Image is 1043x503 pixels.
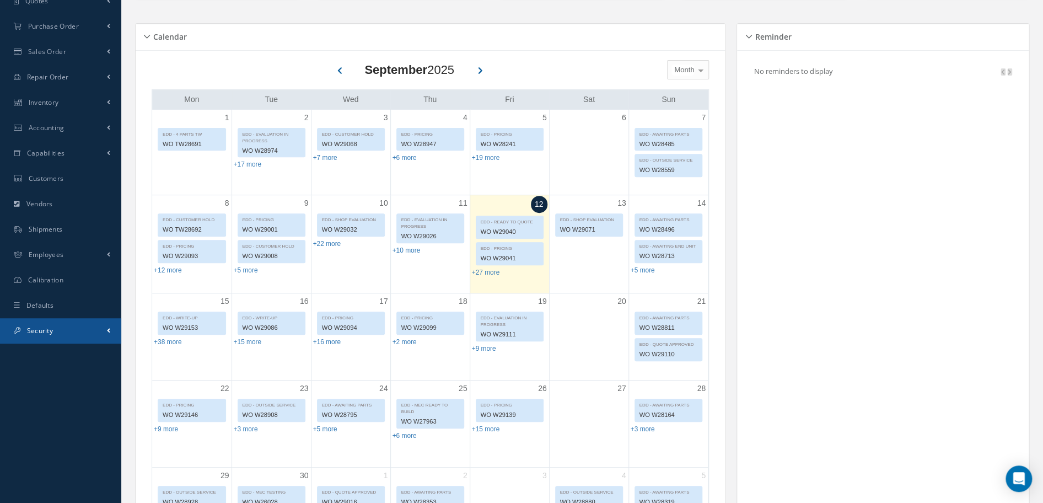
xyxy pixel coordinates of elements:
span: Employees [29,250,64,259]
div: EDD - AWAITING PARTS [318,399,384,409]
a: September 24, 2025 [377,381,390,397]
td: September 28, 2025 [628,380,708,467]
span: Month [671,65,694,76]
div: EDD - OUTSIDE SERVICE [158,486,225,496]
p: No reminders to display [754,66,832,76]
div: EDD - CUSTOMER HOLD [318,129,384,138]
td: September 22, 2025 [152,380,232,467]
a: Show 12 more events [154,266,182,274]
div: WO W29040 [476,226,543,238]
div: WO W29041 [476,252,543,265]
b: September [364,63,427,77]
div: WO W29001 [238,223,305,236]
a: September 4, 2025 [461,110,470,126]
a: October 2, 2025 [461,468,470,484]
a: September 22, 2025 [218,381,232,397]
span: Repair Order [27,72,69,82]
div: EDD - WRITE-UP [238,312,305,322]
a: September 14, 2025 [695,195,708,211]
a: September 7, 2025 [699,110,708,126]
div: WO W29146 [158,409,225,421]
div: EDD - PRICING [476,243,543,252]
a: Show 9 more events [472,345,496,352]
a: Show 5 more events [234,266,258,274]
td: September 16, 2025 [232,293,311,381]
div: EDD - EVALUATION IN PROGRESS [476,312,543,328]
div: WO W29111 [476,328,543,341]
a: Show 16 more events [313,338,341,346]
td: September 10, 2025 [311,195,390,293]
div: EDD - OUTSIDE SERVICE [238,399,305,409]
a: Show 17 more events [234,160,262,168]
a: September 26, 2025 [536,381,549,397]
a: September 21, 2025 [695,293,708,309]
a: October 4, 2025 [620,468,628,484]
a: October 5, 2025 [699,468,708,484]
div: EDD - QUOTE APPROVED [318,486,384,496]
span: Shipments [29,224,63,234]
div: WO TW28691 [158,138,225,151]
td: September 19, 2025 [470,293,549,381]
div: EDD - 4 PARTS TW [158,129,225,138]
a: September 10, 2025 [377,195,390,211]
div: EDD - AWAITING END UNIT [635,240,702,250]
a: September 18, 2025 [456,293,470,309]
td: September 12, 2025 [470,195,549,293]
td: September 7, 2025 [628,110,708,195]
a: Show 10 more events [393,247,421,254]
div: WO W29086 [238,322,305,334]
a: September 20, 2025 [615,293,628,309]
div: WO W29071 [556,223,622,236]
div: EDD - AWAITING PARTS [635,399,702,409]
div: EDD - AWAITING PARTS [635,312,702,322]
a: September 15, 2025 [218,293,232,309]
div: EDD - OUTSIDE SERVICE [556,486,622,496]
div: EDD - EVALUATION IN PROGRESS [397,214,464,230]
a: Show 6 more events [393,154,417,162]
a: Show 6 more events [393,432,417,440]
div: EDD - PRICING [476,129,543,138]
a: September 9, 2025 [302,195,311,211]
td: September 5, 2025 [470,110,549,195]
div: EDD - PRICING [238,214,305,223]
div: WO W27963 [397,415,464,428]
div: 2025 [364,61,454,79]
div: WO W28795 [318,409,384,421]
span: Sales Order [28,47,66,56]
td: September 4, 2025 [390,110,470,195]
td: September 27, 2025 [549,380,628,467]
div: WO W29153 [158,322,225,334]
span: Purchase Order [28,22,79,31]
div: Open Intercom Messenger [1006,465,1032,492]
div: WO W29032 [318,223,384,236]
div: EDD - CUSTOMER HOLD [158,214,225,223]
a: Show 3 more events [631,425,655,433]
a: September 17, 2025 [377,293,390,309]
div: EDD - SHOP EVALUATION [318,214,384,223]
span: Vendors [26,199,53,208]
div: WO W28811 [635,322,702,334]
div: EDD - QUOTE APPROVED [635,339,702,348]
td: September 15, 2025 [152,293,232,381]
a: Show 19 more events [472,154,500,162]
td: September 13, 2025 [549,195,628,293]
a: Tuesday [262,93,280,106]
td: September 11, 2025 [390,195,470,293]
div: EDD - PRICING [318,312,384,322]
td: September 14, 2025 [628,195,708,293]
a: September 3, 2025 [381,110,390,126]
div: WO W28974 [238,145,305,157]
div: WO W29139 [476,409,543,421]
a: October 3, 2025 [540,468,549,484]
td: September 1, 2025 [152,110,232,195]
td: September 20, 2025 [549,293,628,381]
div: WO W28559 [635,164,702,176]
a: September 12, 2025 [531,196,547,213]
td: September 21, 2025 [628,293,708,381]
span: Calibration [28,275,63,285]
div: WO W28713 [635,250,702,263]
td: September 9, 2025 [232,195,311,293]
div: EDD - PRICING [397,312,464,322]
a: September 28, 2025 [695,381,708,397]
a: Show 5 more events [313,425,337,433]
